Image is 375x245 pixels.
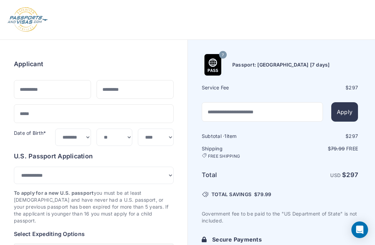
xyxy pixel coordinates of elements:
h6: Select Expediting Options [14,230,174,238]
p: you must be at least [DEMOGRAPHIC_DATA] and have never had a U.S. passport, or your previous pass... [14,190,174,224]
strong: $ [342,171,358,178]
div: $ [281,84,358,91]
span: FREE SHIPPING [208,154,240,159]
img: Product Name [202,54,224,76]
strong: To apply for a new U.S. passport [14,190,94,196]
img: Logo [7,7,48,33]
p: Government fee to be paid to the "US Department of State" is not included. [202,210,358,224]
h6: Subtotal · item [202,133,279,140]
h6: Total [202,170,279,180]
span: 297 [349,85,358,90]
p: $ [281,145,358,152]
span: 297 [349,133,358,139]
span: 7 [222,51,224,60]
span: 79.99 [257,191,271,197]
h6: Applicant [14,59,43,69]
span: $ [254,191,271,198]
h6: Shipping [202,145,279,159]
div: Open Intercom Messenger [351,221,368,238]
h6: Secure Payments [212,235,358,244]
span: USD [330,172,341,178]
button: Apply [331,102,358,122]
h6: Passport: [GEOGRAPHIC_DATA] [7 days] [232,61,330,68]
h6: U.S. Passport Application [14,151,174,161]
span: 297 [346,171,358,178]
span: 79.99 [331,146,345,151]
span: 1 [224,133,226,139]
span: Free [346,146,358,151]
div: $ [281,133,358,140]
label: Date of Birth* [14,130,46,136]
h6: Service Fee [202,84,279,91]
span: TOTAL SAVINGS [211,191,251,198]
